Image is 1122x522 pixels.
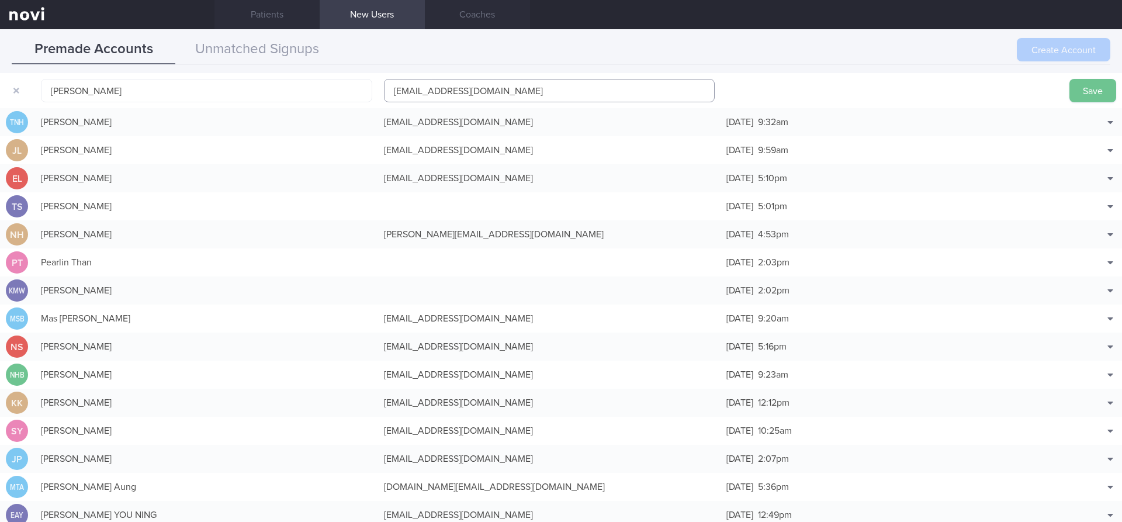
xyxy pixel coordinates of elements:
[6,139,28,162] div: JL
[8,364,26,386] div: NHB
[378,335,721,358] div: [EMAIL_ADDRESS][DOMAIN_NAME]
[35,167,378,190] div: [PERSON_NAME]
[758,482,789,492] span: 5:36pm
[758,342,787,351] span: 5:16pm
[726,146,753,155] span: [DATE]
[758,370,788,379] span: 9:23am
[6,392,28,414] div: KK
[35,363,378,386] div: [PERSON_NAME]
[41,79,372,102] input: John Doe
[758,230,789,239] span: 4:53pm
[726,258,753,267] span: [DATE]
[35,475,378,499] div: [PERSON_NAME] Aung
[726,426,753,435] span: [DATE]
[726,117,753,127] span: [DATE]
[35,251,378,274] div: Pearlin Than
[378,307,721,330] div: [EMAIL_ADDRESS][DOMAIN_NAME]
[758,314,789,323] span: 9:20am
[758,454,789,464] span: 2:07pm
[6,223,28,246] div: NH
[8,111,26,134] div: TNH
[378,167,721,190] div: [EMAIL_ADDRESS][DOMAIN_NAME]
[35,335,378,358] div: [PERSON_NAME]
[35,139,378,162] div: [PERSON_NAME]
[6,195,28,218] div: TS
[378,419,721,443] div: [EMAIL_ADDRESS][DOMAIN_NAME]
[726,342,753,351] span: [DATE]
[35,195,378,218] div: [PERSON_NAME]
[726,314,753,323] span: [DATE]
[726,202,753,211] span: [DATE]
[758,510,792,520] span: 12:49pm
[35,223,378,246] div: [PERSON_NAME]
[378,391,721,414] div: [EMAIL_ADDRESS][DOMAIN_NAME]
[726,454,753,464] span: [DATE]
[726,482,753,492] span: [DATE]
[384,79,715,102] input: email@novi-health.com
[35,419,378,443] div: [PERSON_NAME]
[8,279,26,302] div: KMW
[35,391,378,414] div: [PERSON_NAME]
[6,420,28,443] div: SY
[758,258,789,267] span: 2:03pm
[378,363,721,386] div: [EMAIL_ADDRESS][DOMAIN_NAME]
[8,307,26,330] div: MSB
[378,447,721,471] div: [EMAIL_ADDRESS][DOMAIN_NAME]
[12,35,175,64] button: Premade Accounts
[175,35,339,64] button: Unmatched Signups
[726,370,753,379] span: [DATE]
[758,286,789,295] span: 2:02pm
[1069,79,1116,102] button: Save
[378,475,721,499] div: [DOMAIN_NAME][EMAIL_ADDRESS][DOMAIN_NAME]
[758,174,787,183] span: 5:10pm
[378,223,721,246] div: [PERSON_NAME][EMAIL_ADDRESS][DOMAIN_NAME]
[378,139,721,162] div: [EMAIL_ADDRESS][DOMAIN_NAME]
[726,230,753,239] span: [DATE]
[6,448,28,471] div: JP
[758,117,788,127] span: 9:32am
[758,202,787,211] span: 5:01pm
[726,398,753,407] span: [DATE]
[726,174,753,183] span: [DATE]
[35,110,378,134] div: [PERSON_NAME]
[35,307,378,330] div: Mas [PERSON_NAME]
[6,167,28,190] div: EL
[758,146,788,155] span: 9:59am
[758,398,789,407] span: 12:12pm
[726,510,753,520] span: [DATE]
[8,476,26,499] div: MTA
[35,447,378,471] div: [PERSON_NAME]
[726,286,753,295] span: [DATE]
[758,426,792,435] span: 10:25am
[6,336,28,358] div: NS
[378,110,721,134] div: [EMAIL_ADDRESS][DOMAIN_NAME]
[35,279,378,302] div: [PERSON_NAME]
[6,251,28,274] div: PT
